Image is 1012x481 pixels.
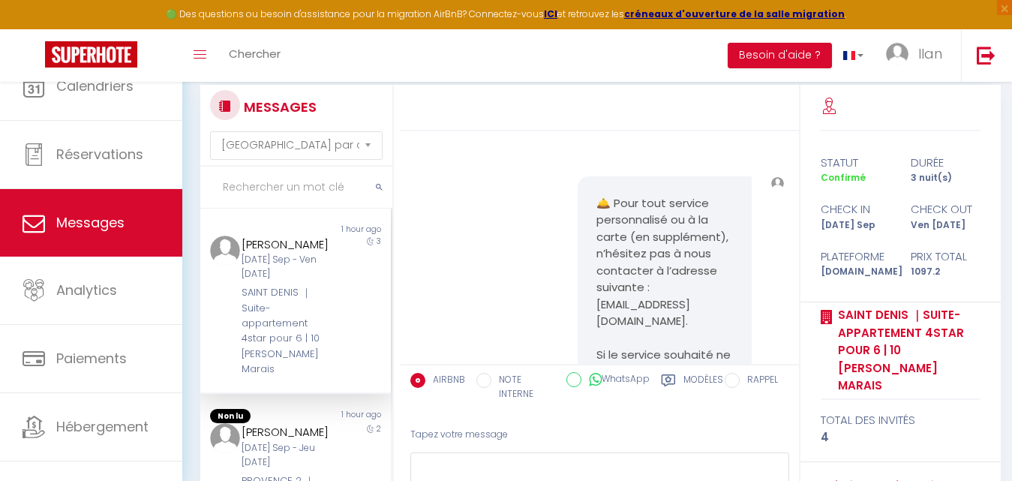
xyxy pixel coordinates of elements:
[56,281,117,299] span: Analytics
[901,200,991,218] div: check out
[977,46,995,65] img: logout
[811,154,901,172] div: statut
[811,248,901,266] div: Plateforme
[210,423,240,453] img: ...
[901,265,991,279] div: 1097.2
[56,417,149,436] span: Hébergement
[296,224,391,236] div: 1 hour ago
[229,46,281,62] span: Chercher
[242,441,333,470] div: [DATE] Sep - Jeu [DATE]
[410,416,789,453] div: Tapez votre message
[210,236,240,266] img: ...
[821,171,866,184] span: Confirmé
[377,423,381,434] span: 2
[200,167,392,209] input: Rechercher un mot clé
[242,423,333,441] div: [PERSON_NAME]
[811,200,901,218] div: check in
[821,411,980,429] div: total des invités
[811,218,901,233] div: [DATE] Sep
[377,236,381,247] span: 3
[242,253,333,281] div: [DATE] Sep - Ven [DATE]
[425,373,465,389] label: AIRBNB
[875,29,961,82] a: ... Ilan
[581,372,650,389] label: WhatsApp
[45,41,137,68] img: Super Booking
[56,145,143,164] span: Réservations
[56,213,125,232] span: Messages
[56,77,134,95] span: Calendriers
[210,409,251,424] span: Non lu
[918,44,942,63] span: Ilan
[242,236,333,254] div: [PERSON_NAME]
[886,43,908,65] img: ...
[242,285,333,377] div: SAINT DENIS ｜Suite-appartement 4star pour 6 | 10 [PERSON_NAME] Marais
[218,29,292,82] a: Chercher
[740,373,778,389] label: RAPPEL
[296,409,391,424] div: 1 hour ago
[901,154,991,172] div: durée
[771,177,784,190] img: ...
[240,90,317,124] h3: MESSAGES
[821,428,980,446] div: 4
[624,8,845,20] a: créneaux d'ouverture de la salle migration
[544,8,557,20] a: ICI
[811,265,901,279] div: [DOMAIN_NAME]
[901,218,991,233] div: Ven [DATE]
[491,373,555,401] label: NOTE INTERNE
[901,171,991,185] div: 3 nuit(s)
[901,248,991,266] div: Prix total
[833,306,980,395] a: SAINT DENIS ｜Suite-appartement 4star pour 6 | 10 [PERSON_NAME] Marais
[683,373,723,404] label: Modèles
[728,43,832,68] button: Besoin d'aide ?
[56,349,127,368] span: Paiements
